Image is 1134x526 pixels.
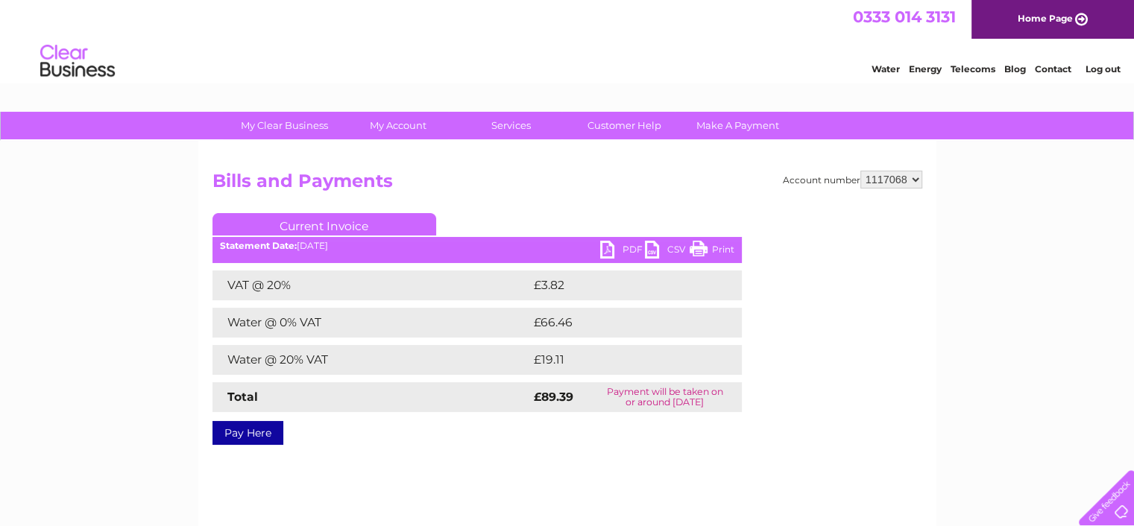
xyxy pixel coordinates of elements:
[530,270,707,300] td: £3.82
[450,112,573,139] a: Services
[1004,63,1026,75] a: Blog
[783,171,922,188] div: Account number
[534,390,573,404] strong: £89.39
[212,270,530,300] td: VAT @ 20%
[872,63,900,75] a: Water
[530,345,707,375] td: £19.11
[220,240,297,251] b: Statement Date:
[227,390,258,404] strong: Total
[223,112,346,139] a: My Clear Business
[563,112,686,139] a: Customer Help
[600,241,645,262] a: PDF
[853,7,956,26] a: 0333 014 3131
[909,63,942,75] a: Energy
[215,8,920,72] div: Clear Business is a trading name of Verastar Limited (registered in [GEOGRAPHIC_DATA] No. 3667643...
[40,39,116,84] img: logo.png
[212,171,922,199] h2: Bills and Payments
[212,421,283,445] a: Pay Here
[588,382,742,412] td: Payment will be taken on or around [DATE]
[212,345,530,375] td: Water @ 20% VAT
[212,213,436,235] a: Current Invoice
[336,112,459,139] a: My Account
[676,112,799,139] a: Make A Payment
[1035,63,1071,75] a: Contact
[530,308,713,338] td: £66.46
[645,241,690,262] a: CSV
[951,63,995,75] a: Telecoms
[1085,63,1120,75] a: Log out
[212,308,530,338] td: Water @ 0% VAT
[690,241,734,262] a: Print
[212,241,742,251] div: [DATE]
